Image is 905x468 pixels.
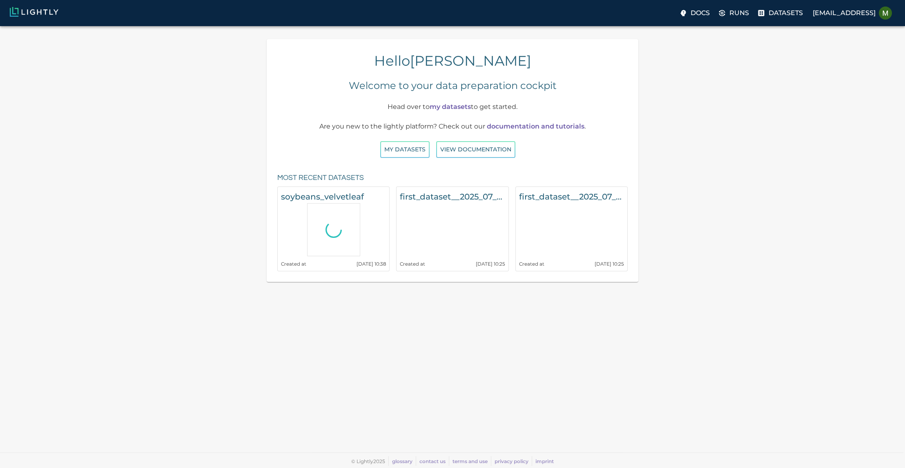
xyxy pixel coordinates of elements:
img: Malte Ebner [879,7,892,20]
a: documentation and tutorials [487,122,584,130]
a: first_dataset__2025_07_01__08_25_48Created at[DATE] 10:25 [396,186,508,271]
p: Head over to to get started. [304,102,601,112]
span: © Lightly 2025 [351,458,385,464]
small: [DATE] 10:25 [476,261,505,267]
h6: first_dataset__2025_07_01__08_25_48 [400,190,505,203]
label: Datasets [756,6,806,20]
a: my datasets [430,103,471,111]
h6: Most recent datasets [277,172,364,184]
a: imprint [535,458,554,464]
p: Runs [729,8,749,18]
img: Lightly [10,7,58,17]
a: privacy policy [495,458,528,464]
a: contact us [419,458,446,464]
label: [EMAIL_ADDRESS]Malte Ebner [809,4,895,22]
a: View documentation [436,145,515,153]
small: [DATE] 10:25 [595,261,624,267]
h6: soybeans_velvetleaf [281,190,386,203]
button: My Datasets [380,141,430,158]
h4: Hello [PERSON_NAME] [273,52,632,69]
a: My Datasets [380,145,430,153]
p: [EMAIL_ADDRESS] [813,8,876,18]
p: Docs [691,8,710,18]
a: first_dataset__2025_07_01__08_25_14Created at[DATE] 10:25 [515,186,628,271]
small: Created at [519,261,544,267]
label: Runs [716,6,752,20]
small: Created at [400,261,425,267]
small: Created at [281,261,306,267]
a: glossary [392,458,412,464]
h5: Welcome to your data preparation cockpit [349,79,557,92]
p: Are you new to the lightly platform? Check out our . [304,122,601,131]
a: terms and use [452,458,488,464]
a: soybeans_velvetleafCreated at[DATE] 10:38 [277,186,390,271]
label: Docs [678,6,713,20]
button: View documentation [436,141,515,158]
p: Datasets [769,8,803,18]
h6: first_dataset__2025_07_01__08_25_14 [519,190,624,203]
small: [DATE] 10:38 [357,261,386,267]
